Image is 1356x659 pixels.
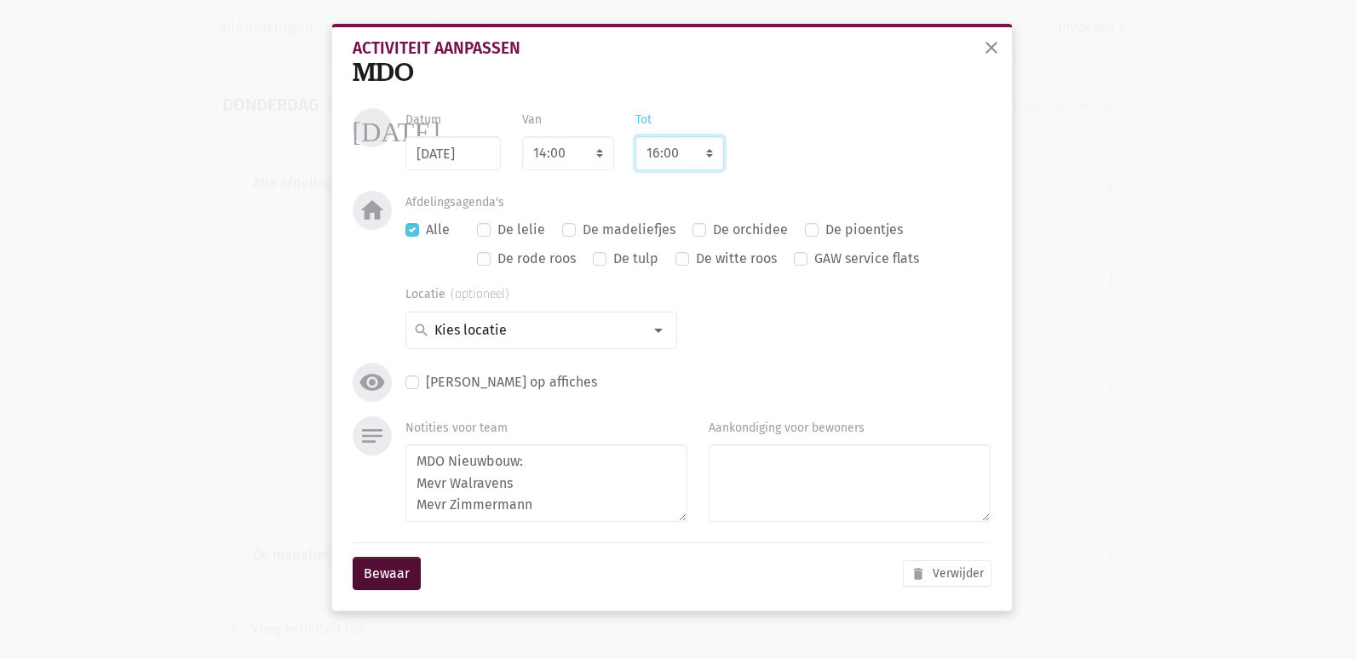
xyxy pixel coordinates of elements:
label: De madeliefjes [583,219,675,241]
div: Activiteit aanpassen [353,41,991,56]
i: delete [911,566,926,582]
label: De pioentjes [825,219,903,241]
label: Van [522,111,542,129]
label: De witte roos [696,248,777,270]
div: MDO [353,56,991,88]
input: Kies locatie [432,319,642,341]
label: De lelie [497,219,545,241]
label: De tulp [613,248,658,270]
label: Datum [405,111,441,129]
label: [PERSON_NAME] op affiches [426,371,597,393]
button: Bewaar [353,557,421,591]
span: close [981,37,1002,58]
label: Alle [426,219,450,241]
label: Notities voor team [405,419,508,438]
label: Aankondiging voor bewoners [709,419,865,438]
label: Locatie [405,285,509,304]
button: sluiten [974,31,1008,68]
i: notes [359,422,386,450]
i: [DATE] [353,114,440,141]
label: Afdelingsagenda's [405,193,504,212]
button: Verwijder [903,560,991,587]
label: De orchidee [713,219,788,241]
label: GAW service flats [814,248,919,270]
label: Tot [635,111,652,129]
i: home [359,197,386,224]
i: visibility [359,369,386,396]
label: De rode roos [497,248,576,270]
